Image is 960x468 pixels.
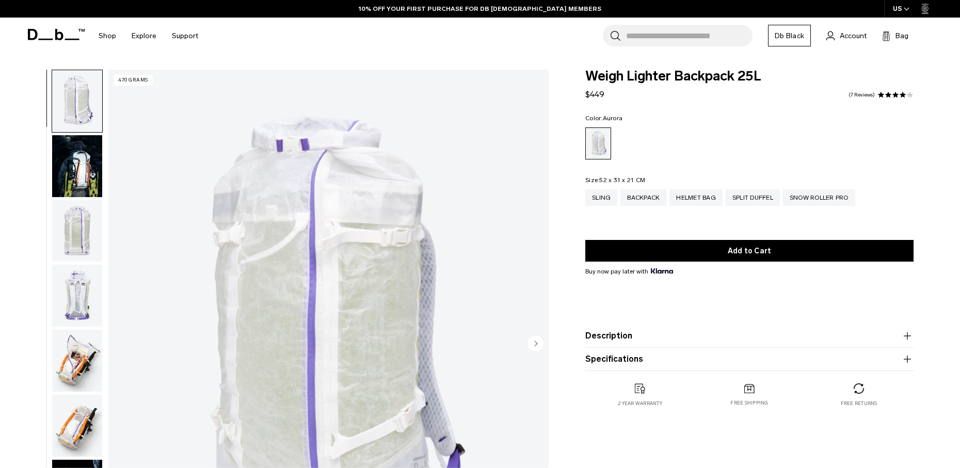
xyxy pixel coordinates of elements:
img: {"height" => 20, "alt" => "Klarna"} [651,268,673,273]
img: Weigh_Lighter_Backpack_25L_1.png [52,70,102,132]
a: Db Black [768,25,811,46]
span: Aurora [603,115,623,122]
span: $449 [585,89,604,99]
button: Weigh_Lighter_Backpack_25L_1.png [52,70,103,133]
button: Description [585,330,914,342]
a: 7 reviews [849,92,875,98]
a: Backpack [620,189,666,206]
button: Weigh_Lighter_Backpack_25L_2.png [52,200,103,263]
p: 470 grams [114,75,153,86]
a: Account [826,29,867,42]
button: Weigh_Lighter_Backpack_25L_Lifestyle_new.png [52,135,103,198]
p: Free returns [841,400,877,407]
a: Helmet Bag [669,189,723,206]
a: Explore [132,18,156,54]
p: 2 year warranty [618,400,662,407]
img: Weigh_Lighter_Backpack_25L_3.png [52,265,102,327]
img: Weigh_Lighter_Backpack_25L_4.png [52,330,102,392]
span: Buy now pay later with [585,267,673,276]
legend: Size: [585,177,645,183]
a: Shop [99,18,116,54]
button: Next slide [528,335,543,353]
a: Support [172,18,198,54]
button: Weigh_Lighter_Backpack_25L_4.png [52,329,103,392]
img: Weigh_Lighter_Backpack_25L_2.png [52,200,102,262]
p: Free shipping [730,399,768,407]
a: Aurora [585,127,611,159]
button: Add to Cart [585,240,914,262]
button: Bag [882,29,908,42]
a: Snow Roller Pro [783,189,855,206]
a: 10% OFF YOUR FIRST PURCHASE FOR DB [DEMOGRAPHIC_DATA] MEMBERS [359,4,601,13]
img: Weigh_Lighter_Backpack_25L_Lifestyle_new.png [52,135,102,197]
button: Specifications [585,353,914,365]
img: Weigh_Lighter_Backpack_25L_5.png [52,395,102,457]
button: Weigh_Lighter_Backpack_25L_5.png [52,394,103,457]
a: Split Duffel [726,189,780,206]
nav: Main Navigation [91,18,206,54]
button: Weigh_Lighter_Backpack_25L_3.png [52,264,103,327]
legend: Color: [585,115,622,121]
a: Sling [585,189,617,206]
span: Account [840,30,867,41]
span: Bag [895,30,908,41]
span: Weigh Lighter Backpack 25L [585,70,914,83]
span: 52 x 31 x 21 CM [599,176,645,184]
